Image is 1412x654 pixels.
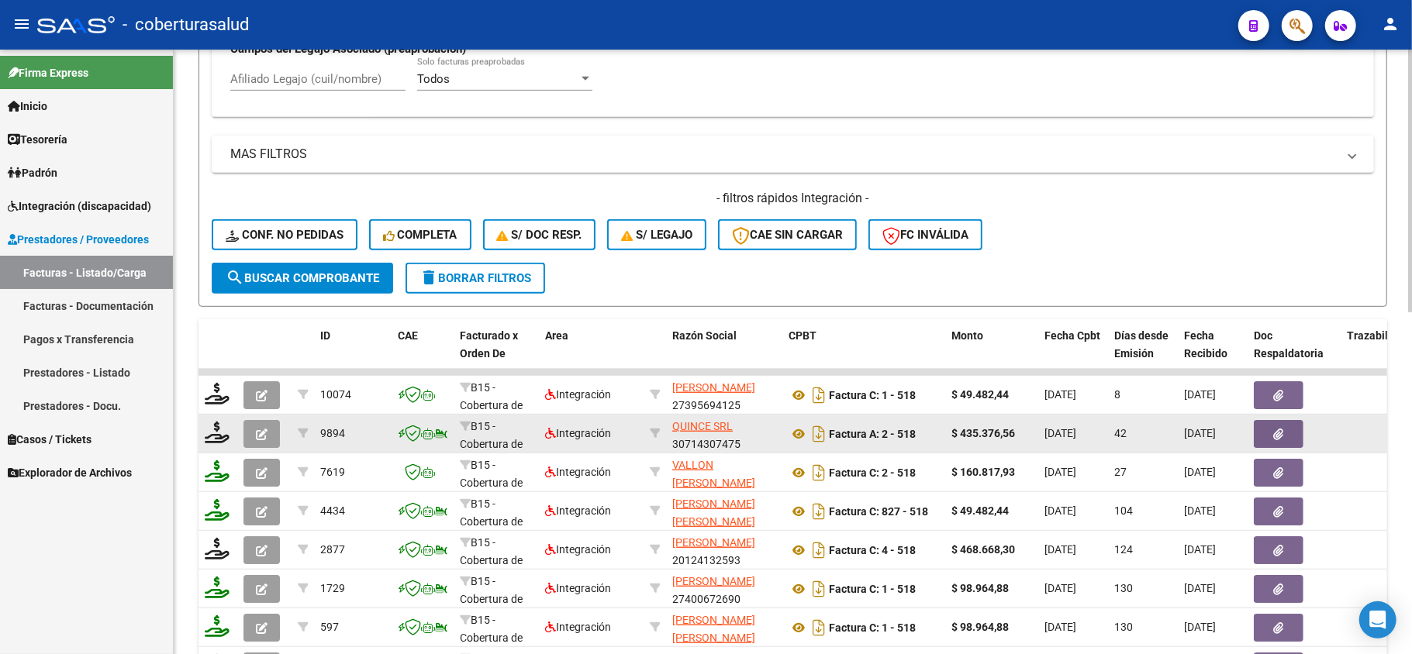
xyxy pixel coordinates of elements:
[1184,388,1216,401] span: [DATE]
[672,497,755,528] span: [PERSON_NAME] [PERSON_NAME]
[1044,504,1076,517] span: [DATE]
[809,499,829,524] i: Descargar documento
[12,15,31,33] mat-icon: menu
[782,319,945,387] datatable-header-cell: CPBT
[1038,319,1108,387] datatable-header-cell: Fecha Cpbt
[951,504,1009,517] strong: $ 49.482,44
[1248,319,1341,387] datatable-header-cell: Doc Respaldatoria
[672,573,776,605] div: 27400672690
[460,497,523,546] span: B15 - Cobertura de Salud
[829,621,916,634] strong: Factura C: 1 - 518
[314,319,392,387] datatable-header-cell: ID
[829,583,916,595] strong: Factura C: 1 - 518
[398,329,418,342] span: CAE
[8,431,91,448] span: Casos / Tickets
[8,231,149,248] span: Prestadores / Proveedores
[868,219,982,250] button: FC Inválida
[672,536,755,549] span: [PERSON_NAME]
[1114,582,1133,594] span: 130
[1359,601,1396,639] div: Open Intercom Messenger
[320,466,345,478] span: 7619
[732,228,843,242] span: CAE SIN CARGAR
[1184,621,1216,633] span: [DATE]
[718,219,857,250] button: CAE SIN CARGAR
[212,219,357,250] button: Conf. no pedidas
[419,271,531,285] span: Borrar Filtros
[672,379,776,411] div: 27395694125
[226,228,344,242] span: Conf. no pedidas
[460,329,518,360] span: Facturado x Orden De
[809,615,829,640] i: Descargar documento
[1184,582,1216,594] span: [DATE]
[1114,504,1133,517] span: 104
[1178,319,1248,387] datatable-header-cell: Fecha Recibido
[672,329,737,342] span: Razón Social
[1114,543,1133,556] span: 124
[483,219,596,250] button: S/ Doc Resp.
[1044,621,1076,633] span: [DATE]
[951,388,1009,401] strong: $ 49.482,44
[951,427,1015,439] strong: $ 435.376,56
[1044,388,1076,401] span: [DATE]
[1184,543,1216,556] span: [DATE]
[1044,466,1076,478] span: [DATE]
[809,460,829,485] i: Descargar documento
[1044,543,1076,556] span: [DATE]
[1184,329,1227,360] span: Fecha Recibido
[369,219,471,250] button: Completa
[951,466,1015,478] strong: $ 160.817,93
[672,456,776,489] div: 27361290955
[320,388,351,401] span: 10074
[951,329,983,342] span: Monto
[672,495,776,528] div: 27946564090
[320,582,345,594] span: 1729
[123,8,249,42] span: - coberturasalud
[809,383,829,408] i: Descargar documento
[1114,427,1127,439] span: 42
[809,577,829,601] i: Descargar documento
[789,329,816,342] span: CPBT
[951,582,1009,594] strong: $ 98.964,88
[8,164,57,181] span: Padrón
[882,228,968,242] span: FC Inválida
[320,329,330,342] span: ID
[392,319,454,387] datatable-header-cell: CAE
[1044,582,1076,594] span: [DATE]
[672,534,776,566] div: 20124132593
[545,427,611,439] span: Integración
[212,190,1374,207] h4: - filtros rápidos Integración -
[454,319,539,387] datatable-header-cell: Facturado x Orden De
[1184,427,1216,439] span: [DATE]
[545,388,611,401] span: Integración
[8,198,151,215] span: Integración (discapacidad)
[406,263,545,294] button: Borrar Filtros
[212,263,393,294] button: Buscar Comprobante
[1044,427,1076,439] span: [DATE]
[460,381,523,429] span: B15 - Cobertura de Salud
[1114,329,1169,360] span: Días desde Emisión
[809,538,829,563] i: Descargar documento
[545,466,611,478] span: Integración
[621,228,692,242] span: S/ legajo
[672,459,755,489] span: VALLON [PERSON_NAME]
[951,621,1009,633] strong: $ 98.964,88
[230,146,1337,163] mat-panel-title: MAS FILTROS
[829,466,916,479] strong: Factura C: 2 - 518
[1044,329,1100,342] span: Fecha Cpbt
[460,420,523,468] span: B15 - Cobertura de Salud
[672,575,755,587] span: [PERSON_NAME]
[497,228,582,242] span: S/ Doc Resp.
[666,319,782,387] datatable-header-cell: Razón Social
[230,42,466,56] strong: Campos del Legajo Asociado (preaprobación)
[1114,621,1133,633] span: 130
[1108,319,1178,387] datatable-header-cell: Días desde Emisión
[809,422,829,446] i: Descargar documento
[672,611,776,644] div: 27349132325
[1184,466,1216,478] span: [DATE]
[1347,329,1410,342] span: Trazabilidad
[8,464,132,481] span: Explorador de Archivos
[545,582,611,594] span: Integración
[945,319,1038,387] datatable-header-cell: Monto
[539,319,644,387] datatable-header-cell: Area
[8,131,67,148] span: Tesorería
